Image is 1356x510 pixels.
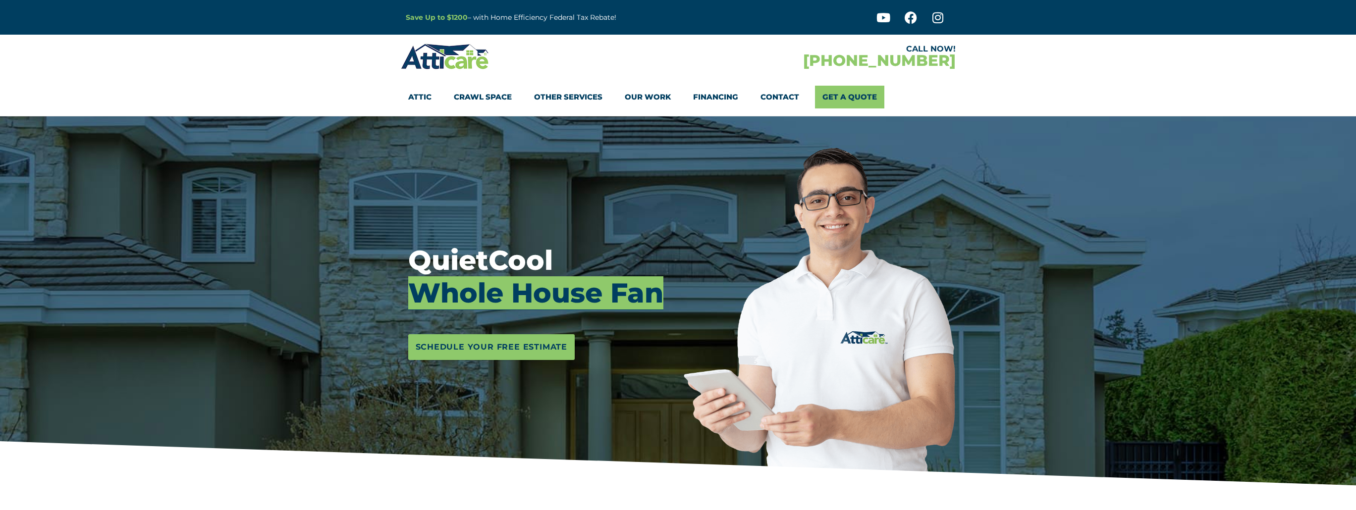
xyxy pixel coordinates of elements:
[406,13,468,22] a: Save Up to $1200
[408,86,432,108] a: Attic
[406,12,727,23] p: – with Home Efficiency Federal Tax Rebate!
[815,86,884,108] a: Get A Quote
[408,334,575,360] a: Schedule Your Free Estimate
[408,244,677,309] h3: QuietCool
[625,86,671,108] a: Our Work
[534,86,602,108] a: Other Services
[678,45,956,53] div: CALL NOW!
[684,148,955,488] img: Atticare employee
[416,339,568,355] span: Schedule Your Free Estimate
[408,276,663,310] mark: Whole House Fan
[693,86,738,108] a: Financing
[408,86,948,108] nav: Menu
[760,86,799,108] a: Contact
[454,86,512,108] a: Crawl Space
